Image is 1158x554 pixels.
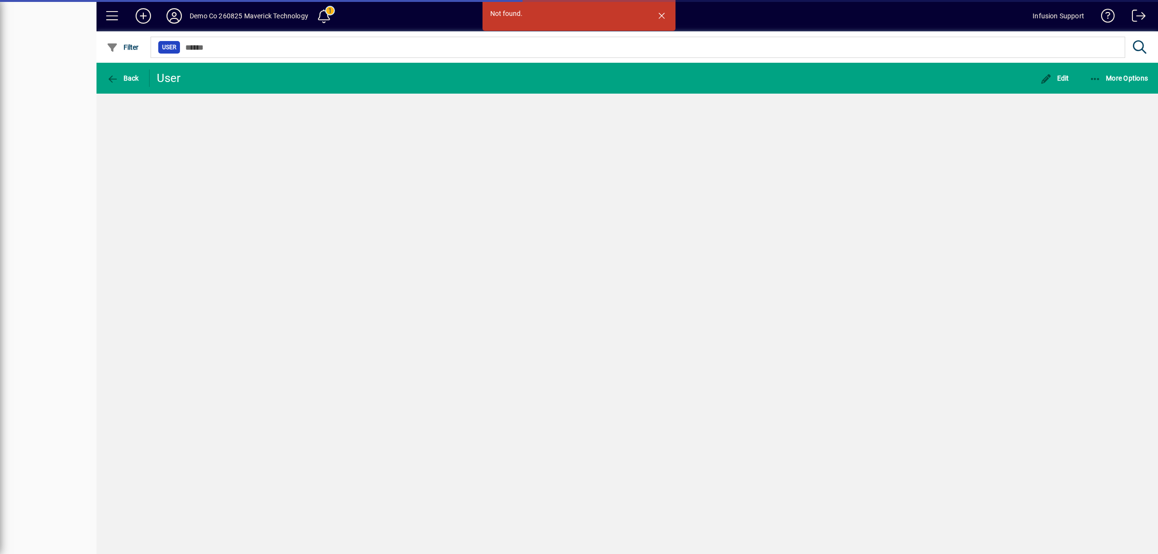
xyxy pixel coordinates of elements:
div: Infusion Support [1033,8,1084,24]
button: More Options [1087,69,1151,87]
a: Logout [1125,2,1146,33]
span: More Options [1089,74,1148,82]
span: Back [107,74,139,82]
button: Edit [1038,69,1072,87]
button: Filter [104,39,141,56]
div: Demo Co 260825 Maverick Technology [190,8,308,24]
button: Back [104,69,141,87]
a: Knowledge Base [1094,2,1115,33]
span: Filter [107,43,139,51]
span: Edit [1040,74,1069,82]
div: User [157,70,198,86]
button: Add [128,7,159,25]
button: Profile [159,7,190,25]
span: User [162,42,176,52]
app-page-header-button: Back [96,69,150,87]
